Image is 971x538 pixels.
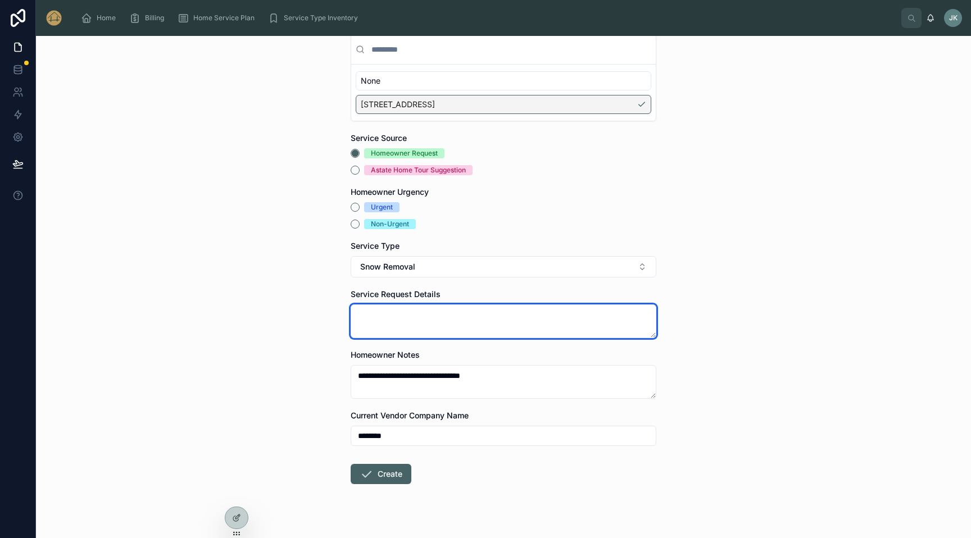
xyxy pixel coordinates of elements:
[78,8,124,28] a: Home
[126,8,172,28] a: Billing
[284,13,358,22] span: Service Type Inventory
[45,9,63,27] img: App logo
[371,219,409,229] div: Non-Urgent
[371,202,393,212] div: Urgent
[351,350,420,359] span: Homeowner Notes
[351,241,400,250] span: Service Type
[174,8,262,28] a: Home Service Plan
[351,133,407,143] span: Service Source
[351,411,469,420] span: Current Vendor Company Name
[193,13,255,22] span: Home Service Plan
[949,13,958,22] span: JK
[351,65,656,121] div: Suggestions
[145,13,164,22] span: Billing
[371,148,438,158] div: Homeowner Request
[72,6,901,30] div: scrollable content
[351,289,441,299] span: Service Request Details
[371,165,466,175] div: Astate Home Tour Suggestion
[356,71,651,90] div: None
[97,13,116,22] span: Home
[351,256,656,277] button: Select Button
[361,99,435,110] span: [STREET_ADDRESS]
[351,187,429,197] span: Homeowner Urgency
[351,464,411,484] button: Create
[360,261,415,272] span: Snow Removal
[265,8,366,28] a: Service Type Inventory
